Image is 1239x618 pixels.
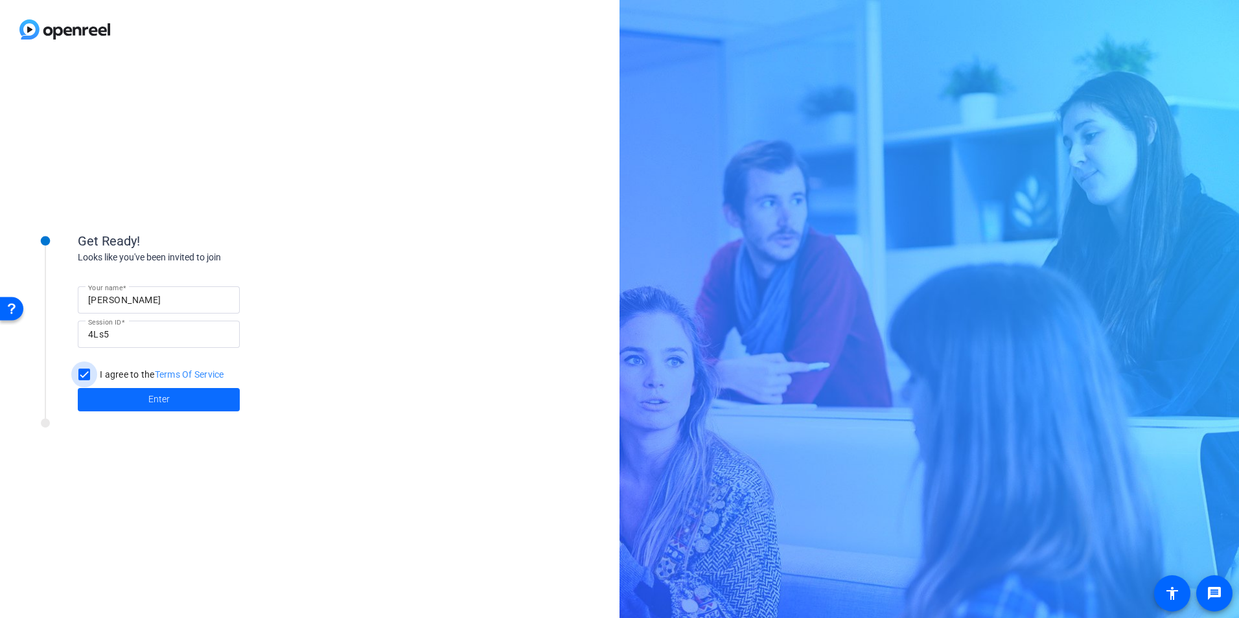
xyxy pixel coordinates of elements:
[88,318,121,326] mat-label: Session ID
[97,368,224,381] label: I agree to the
[88,284,122,292] mat-label: Your name
[1164,586,1180,601] mat-icon: accessibility
[1207,586,1222,601] mat-icon: message
[78,251,337,264] div: Looks like you've been invited to join
[148,393,170,406] span: Enter
[78,388,240,411] button: Enter
[78,231,337,251] div: Get Ready!
[155,369,224,380] a: Terms Of Service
